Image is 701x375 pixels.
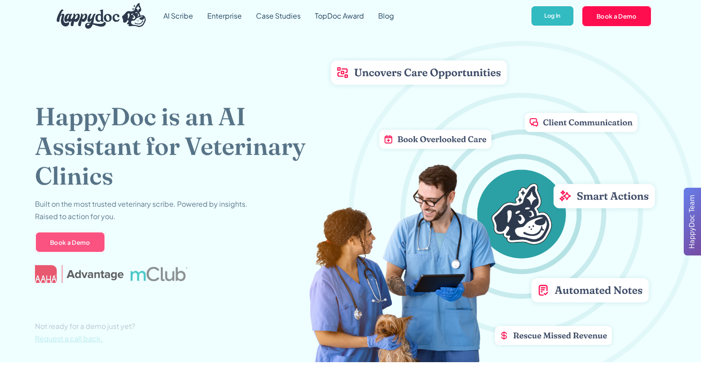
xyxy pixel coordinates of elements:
[35,320,135,344] p: Not ready for a demo just yet?
[531,5,574,27] a: Log In
[581,5,652,27] a: Book a Demo
[131,267,187,281] img: mclub logo
[57,3,146,29] img: HappyDoc Logo: A happy dog with his ear up, listening.
[35,333,103,343] span: Request a call back.
[35,197,248,222] p: Built on the most trusted veterinary scribe. Powered by insights. Raised to action for you.
[50,1,146,31] a: home
[35,265,124,282] img: AAHA Advantage logo
[35,232,105,253] a: Book a Demo
[35,101,319,191] h1: HappyDoc is an AI Assistant for Veterinary Clinics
